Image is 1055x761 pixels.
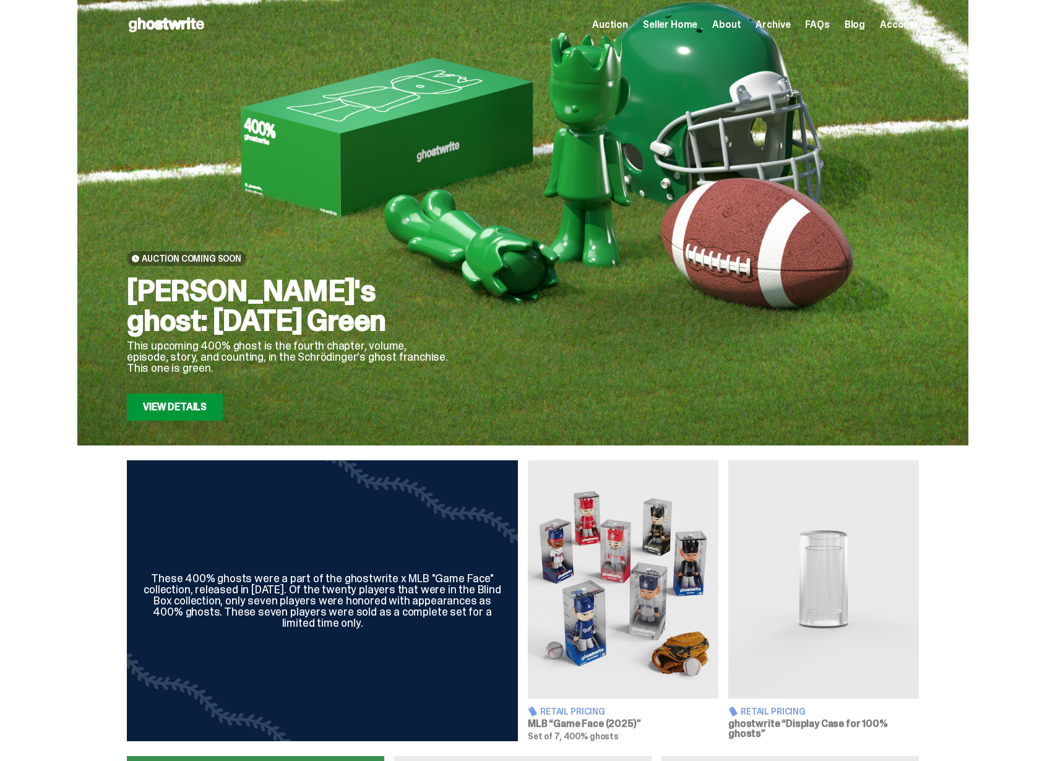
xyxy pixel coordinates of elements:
[528,731,619,742] span: Set of 7, 400% ghosts
[845,20,865,30] a: Blog
[528,719,718,729] h3: MLB “Game Face (2025)”
[805,20,829,30] a: FAQs
[540,707,605,716] span: Retail Pricing
[142,254,241,264] span: Auction Coming Soon
[728,460,919,741] a: Display Case for 100% ghosts Retail Pricing
[127,340,449,374] p: This upcoming 400% ghost is the fourth chapter, volume, episode, story, and counting, in the Schr...
[528,460,718,699] img: Game Face (2025)
[741,707,806,716] span: Retail Pricing
[592,20,628,30] a: Auction
[643,20,697,30] a: Seller Home
[127,393,223,421] a: View Details
[756,20,790,30] a: Archive
[728,460,919,699] img: Display Case for 100% ghosts
[127,276,449,335] h2: [PERSON_NAME]'s ghost: [DATE] Green
[528,460,718,741] a: Game Face (2025) Retail Pricing
[728,719,919,739] h3: ghostwrite “Display Case for 100% ghosts”
[712,20,741,30] a: About
[880,20,919,30] a: Account
[142,573,503,629] div: These 400% ghosts were a part of the ghostwrite x MLB "Game Face" collection, released in [DATE]....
